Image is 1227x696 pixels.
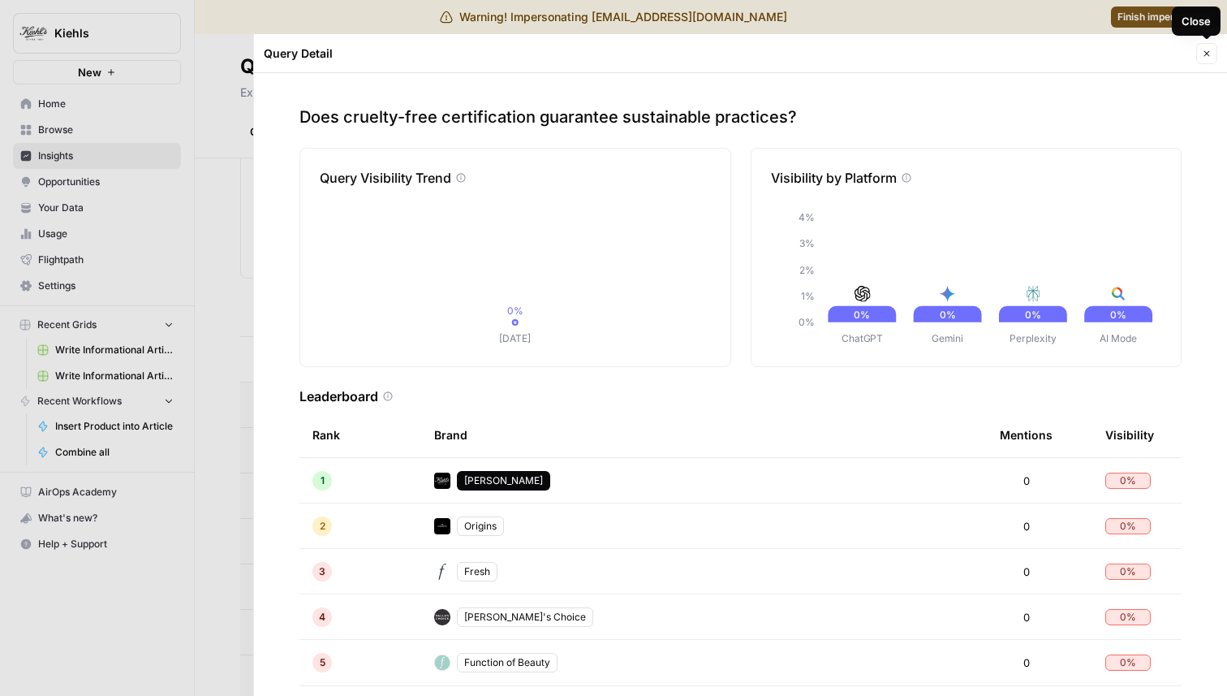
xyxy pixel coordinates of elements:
[299,106,1182,128] p: Does cruelty-free certification guarantee sustainable practices?
[798,211,814,223] tspan: 4%
[312,413,340,457] div: Rank
[1120,655,1136,670] span: 0 %
[1000,413,1053,457] div: Mentions
[457,517,504,536] div: Origins
[1120,519,1136,534] span: 0 %
[457,607,593,627] div: [PERSON_NAME]'s Choice
[457,653,558,672] div: Function of Beauty
[1023,518,1030,534] span: 0
[321,473,325,488] span: 1
[800,290,814,302] tspan: 1%
[434,564,450,580] img: ruytc0whdj7w7uz4x1a74ro20ito
[799,238,814,250] tspan: 3%
[799,264,814,276] tspan: 2%
[319,564,325,579] span: 3
[939,309,955,321] text: 0%
[320,655,325,670] span: 5
[841,332,883,344] tspan: ChatGPT
[798,316,814,328] tspan: 0%
[1023,564,1030,580] span: 0
[1010,332,1057,344] tspan: Perplexity
[264,45,1191,62] div: Query Detail
[319,610,325,625] span: 4
[1100,332,1137,344] tspan: AI Mode
[1120,610,1136,625] span: 0 %
[1120,564,1136,579] span: 0 %
[457,562,497,581] div: Fresh
[854,309,870,321] text: 0%
[499,332,531,344] tspan: [DATE]
[507,305,523,317] tspan: 0%
[434,413,974,457] div: Brand
[1120,473,1136,488] span: 0 %
[434,518,450,534] img: iyf52qbr2kjxje2aa13p9uwsty6r
[1025,309,1041,321] text: 0%
[1023,655,1030,671] span: 0
[320,519,325,534] span: 2
[457,471,550,491] div: [PERSON_NAME]
[1105,413,1154,457] div: Visibility
[1023,609,1030,625] span: 0
[771,168,897,188] p: Visibility by Platform
[434,655,450,671] img: nojcgb3tjj3qb6plmqxzublyd157
[320,168,451,188] p: Query Visibility Trend
[299,387,378,406] h3: Leaderboard
[1023,473,1030,489] span: 0
[434,473,450,489] img: lbzhdkgn1ruc4m4z5mjfsqir60oh
[434,609,450,625] img: iisr3r85ipsscpr0e1mzx15femyf
[932,332,963,344] tspan: Gemini
[1110,309,1126,321] text: 0%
